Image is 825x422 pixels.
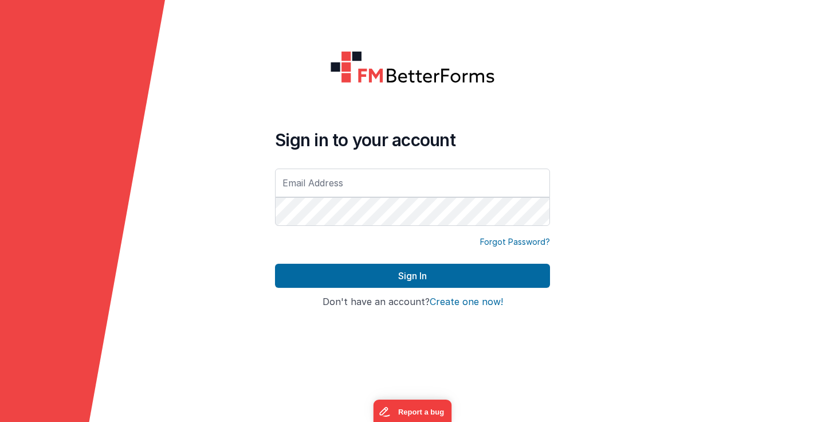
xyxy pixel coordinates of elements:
h4: Sign in to your account [275,130,550,150]
a: Forgot Password? [480,236,550,248]
input: Email Address [275,169,550,197]
h4: Don't have an account? [275,297,550,307]
button: Sign In [275,264,550,288]
button: Create one now! [430,297,503,307]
